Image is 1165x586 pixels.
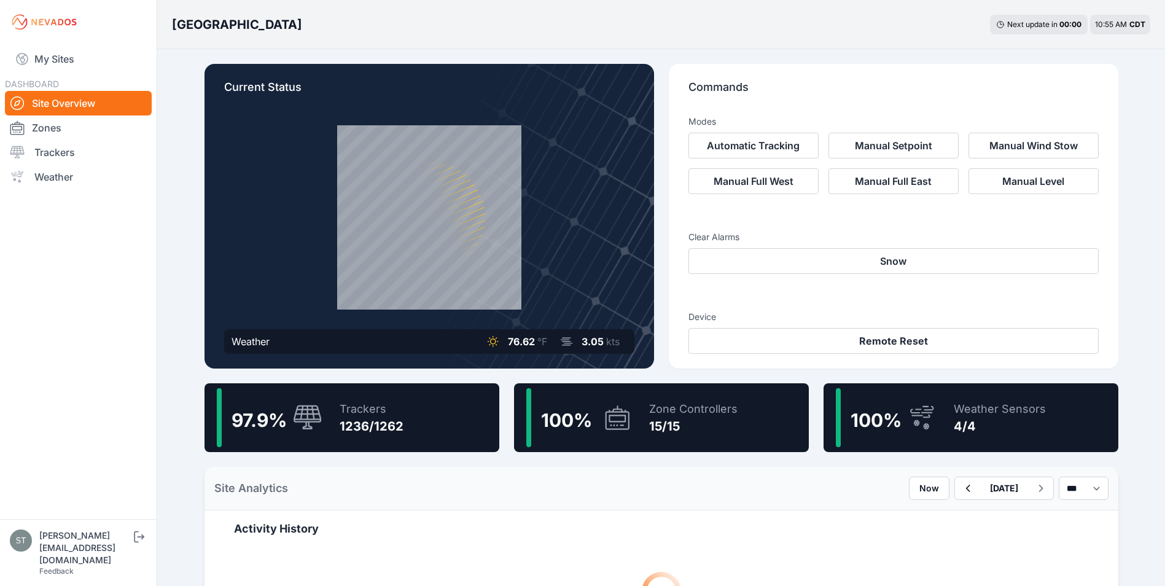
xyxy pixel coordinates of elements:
[688,133,819,158] button: Automatic Tracking
[606,335,620,348] span: kts
[340,400,403,418] div: Trackers
[824,383,1118,452] a: 100%Weather Sensors4/4
[1059,20,1081,29] div: 00 : 00
[688,311,1099,323] h3: Device
[232,334,270,349] div: Weather
[5,44,152,74] a: My Sites
[5,140,152,165] a: Trackers
[5,165,152,189] a: Weather
[10,529,32,552] img: steve@nevados.solar
[582,335,604,348] span: 3.05
[688,231,1099,243] h3: Clear Alarms
[649,400,738,418] div: Zone Controllers
[954,418,1046,435] div: 4/4
[224,79,634,106] p: Current Status
[172,16,302,33] h3: [GEOGRAPHIC_DATA]
[205,383,499,452] a: 97.9%Trackers1236/1262
[172,9,302,41] nav: Breadcrumb
[232,409,287,431] span: 97.9 %
[39,566,74,576] a: Feedback
[1007,20,1058,29] span: Next update in
[828,133,959,158] button: Manual Setpoint
[688,248,1099,274] button: Snow
[688,79,1099,106] p: Commands
[1129,20,1145,29] span: CDT
[954,400,1046,418] div: Weather Sensors
[340,418,403,435] div: 1236/1262
[968,168,1099,194] button: Manual Level
[688,115,716,128] h3: Modes
[688,328,1099,354] button: Remote Reset
[214,480,288,497] h2: Site Analytics
[508,335,535,348] span: 76.62
[5,79,59,89] span: DASHBOARD
[39,529,131,566] div: [PERSON_NAME][EMAIL_ADDRESS][DOMAIN_NAME]
[541,409,592,431] span: 100 %
[851,409,902,431] span: 100 %
[688,168,819,194] button: Manual Full West
[968,133,1099,158] button: Manual Wind Stow
[514,383,809,452] a: 100%Zone Controllers15/15
[980,477,1028,499] button: [DATE]
[5,91,152,115] a: Site Overview
[234,520,1089,537] h2: Activity History
[5,115,152,140] a: Zones
[10,12,79,32] img: Nevados
[828,168,959,194] button: Manual Full East
[909,477,949,500] button: Now
[1095,20,1127,29] span: 10:55 AM
[537,335,547,348] span: °F
[649,418,738,435] div: 15/15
